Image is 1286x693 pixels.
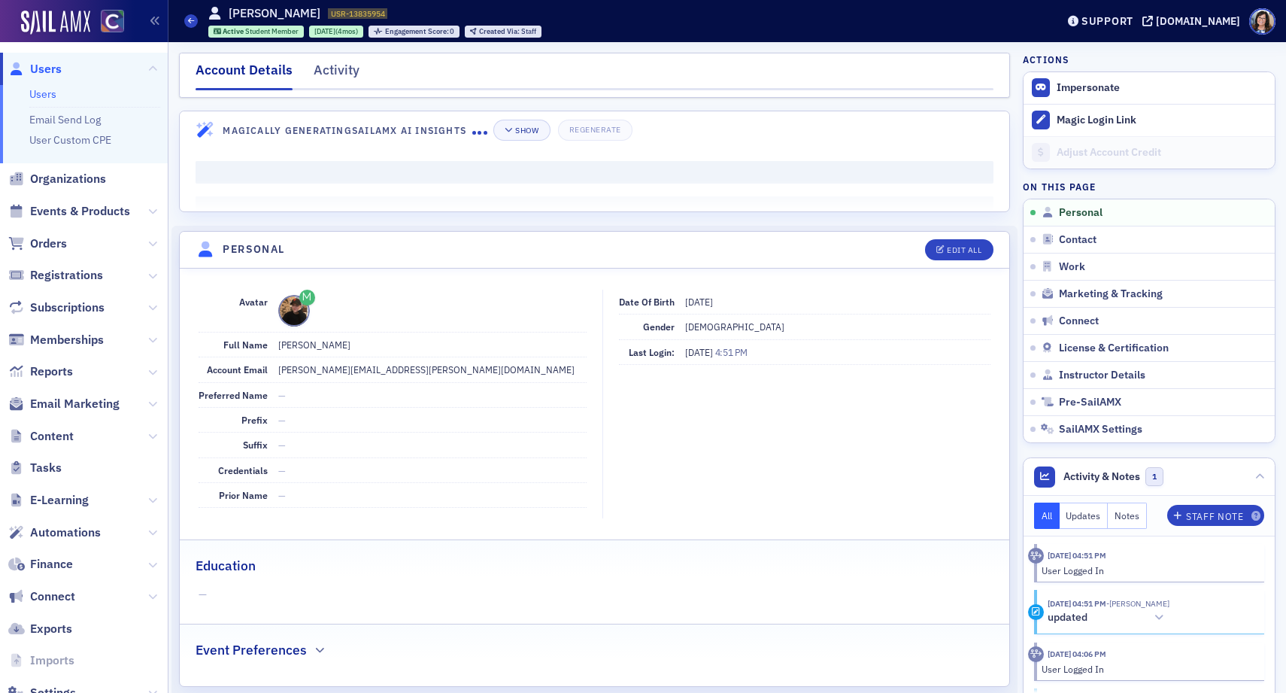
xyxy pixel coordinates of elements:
a: Reports [8,363,73,380]
div: [DOMAIN_NAME] [1156,14,1240,28]
span: Events & Products [30,203,130,220]
span: — [278,414,286,426]
a: Orders [8,236,67,252]
span: Credentials [218,464,268,476]
span: 4:51 PM [715,346,748,358]
span: Memberships [30,332,104,348]
span: Personal [1059,206,1103,220]
span: Contact [1059,233,1096,247]
div: Staff [479,28,536,36]
button: Regenerate [558,120,632,141]
div: Staff Note [1186,512,1243,521]
span: USR-13835954 [331,8,385,19]
div: User Logged In [1042,564,1254,577]
span: [DATE] [685,296,713,308]
div: Adjust Account Credit [1057,146,1267,160]
span: Prefix [241,414,268,426]
span: 1 [1145,467,1164,486]
span: Reports [30,363,73,380]
div: Active: Active: Student Member [208,26,305,38]
h4: Personal [223,242,285,257]
span: Avatar [239,296,268,308]
div: 0 [385,28,455,36]
time: 9/3/2025 04:51 PM [1048,550,1106,561]
div: Engagement Score: 0 [369,26,460,38]
span: Orders [30,236,67,252]
div: Show [515,126,538,135]
button: Edit All [925,239,993,260]
span: Tasks [30,460,62,476]
a: Registrations [8,267,103,284]
span: Active [223,26,245,36]
button: Staff Note [1167,505,1264,526]
a: Content [8,428,74,445]
h2: Education [196,556,256,576]
span: Subscriptions [30,299,105,316]
span: Gender [643,321,675,333]
span: Student Member [245,26,299,36]
a: Adjust Account Credit [1024,136,1275,169]
a: Users [8,61,62,78]
div: Activity [1028,646,1044,662]
span: — [278,489,286,501]
span: — [278,464,286,476]
span: SailAMX Settings [1059,423,1142,436]
a: Email Marketing [8,396,120,412]
h4: Magically Generating SailAMX AI Insights [223,123,472,137]
span: — [199,587,991,603]
span: Organizations [30,171,106,187]
span: Email Marketing [30,396,120,412]
h4: On this page [1023,180,1275,193]
div: Edit All [947,246,981,254]
dd: [PERSON_NAME][EMAIL_ADDRESS][PERSON_NAME][DOMAIN_NAME] [278,357,587,381]
button: Magic Login Link [1024,104,1275,136]
span: Date of Birth [619,296,675,308]
span: Registrations [30,267,103,284]
div: Account Details [196,60,293,90]
a: SailAMX [21,11,90,35]
span: Joseph Ivan Cooper [1106,598,1169,609]
div: Activity [1028,548,1044,564]
span: [DATE] [314,26,335,36]
h1: [PERSON_NAME] [229,5,320,22]
span: — [278,439,286,451]
span: Full Name [223,339,268,351]
div: Activity [314,60,359,88]
span: Profile [1249,8,1275,35]
div: Update [1028,604,1044,620]
a: Email Send Log [29,113,101,126]
h5: updated [1048,611,1087,625]
span: E-Learning [30,492,89,509]
span: Account Email [207,363,268,375]
a: Connect [8,588,75,605]
span: Activity & Notes [1063,469,1140,485]
span: Automations [30,524,101,541]
div: (4mos) [314,26,358,36]
a: Events & Products [8,203,130,220]
button: All [1034,503,1060,529]
button: [DOMAIN_NAME] [1142,16,1245,26]
dd: [PERSON_NAME] [278,333,587,357]
span: Engagement Score : [385,26,450,36]
dd: [DEMOGRAPHIC_DATA] [685,315,990,339]
span: Content [30,428,74,445]
img: SailAMX [101,10,124,33]
h2: Event Preferences [196,640,307,660]
a: Users [29,87,56,101]
a: View Homepage [90,10,124,35]
span: Last Login: [629,346,675,358]
span: — [278,389,286,401]
a: Exports [8,621,72,637]
span: Users [30,61,62,78]
button: Updates [1060,503,1109,529]
a: Tasks [8,460,62,476]
a: Active Student Member [214,26,299,36]
button: Show [493,120,550,141]
a: Subscriptions [8,299,105,316]
span: Preferred Name [199,389,268,401]
span: Work [1059,260,1085,274]
button: Impersonate [1057,81,1120,95]
span: Finance [30,556,73,573]
span: Connect [30,588,75,605]
a: Imports [8,652,74,669]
